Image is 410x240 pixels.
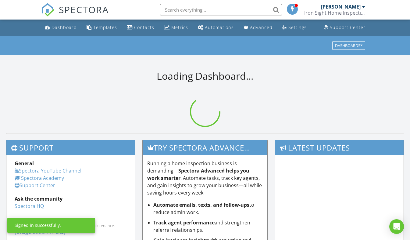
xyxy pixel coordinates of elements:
div: Support Center [330,24,365,30]
a: Metrics [162,22,191,33]
a: SPECTORA [41,8,109,21]
a: Templates [84,22,119,33]
a: Spectora YouTube Channel [15,167,81,174]
a: Dashboard [42,22,79,33]
div: [PERSON_NAME] [321,4,361,10]
div: Settings [288,24,307,30]
div: Metrics [171,24,188,30]
a: Settings [280,22,309,33]
h3: Support [6,140,135,155]
div: Status [15,216,127,223]
li: to reduce admin work. [153,201,263,216]
strong: Spectora Advanced helps you work smarter [147,167,249,181]
a: Support Center [321,22,368,33]
img: The Best Home Inspection Software - Spectora [41,3,55,16]
h3: Latest Updates [275,140,404,155]
div: Signed in successfully. [15,222,61,228]
div: Contacts [134,24,154,30]
strong: Track agent performance [153,219,215,226]
div: Open Intercom Messenger [389,219,404,234]
p: Running a home inspection business is demanding— . Automate tasks, track key agents, and gain ins... [147,160,263,196]
div: Dashboards [335,43,362,48]
span: SPECTORA [59,3,109,16]
div: Ask the community [15,195,127,202]
button: Dashboards [332,41,365,50]
div: Templates [93,24,117,30]
a: Spectora Academy [15,175,64,181]
a: Automations (Basic) [195,22,236,33]
strong: General [15,160,34,167]
a: Advanced [241,22,275,33]
div: Advanced [250,24,273,30]
strong: Automate emails, texts, and follow-ups [153,202,249,208]
div: Dashboard [52,24,77,30]
a: Contacts [124,22,157,33]
h3: Try spectora advanced [DATE] [143,140,267,155]
input: Search everything... [160,4,282,16]
li: and strengthen referral relationships. [153,219,263,234]
div: Automations [205,24,234,30]
a: Support Center [15,182,55,189]
a: Spectora HQ [15,203,44,209]
div: Iron Sight Home Inspection & Services [304,10,365,16]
